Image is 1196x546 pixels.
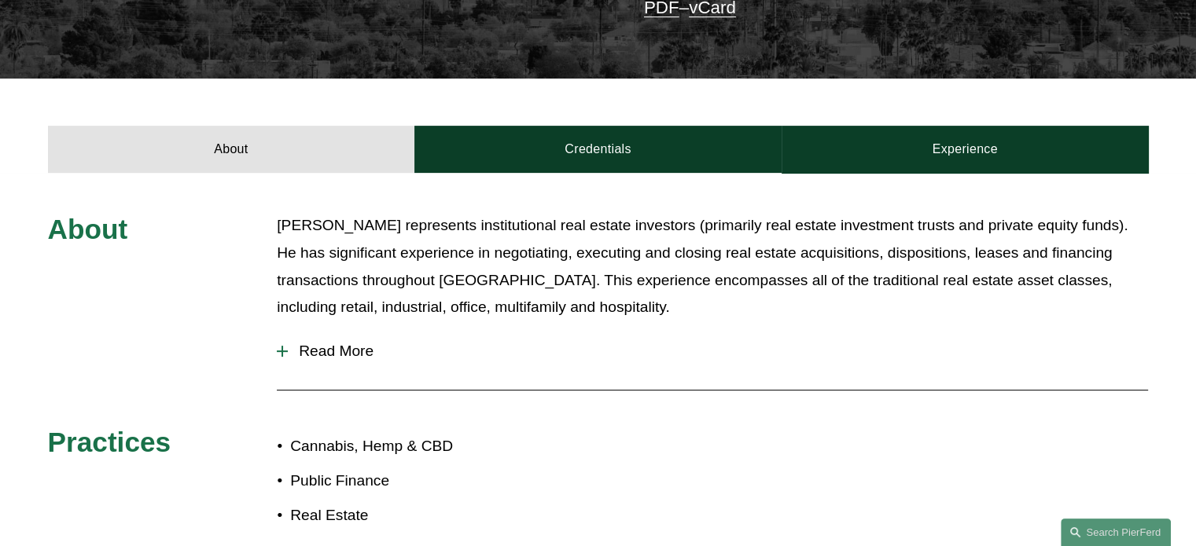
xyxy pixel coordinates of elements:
a: About [48,126,415,173]
p: Real Estate [290,502,598,530]
a: Experience [782,126,1149,173]
a: Credentials [414,126,782,173]
button: Read More [277,331,1148,372]
a: Search this site [1061,519,1171,546]
p: Public Finance [290,467,598,495]
span: Read More [288,343,1148,360]
span: About [48,214,128,244]
p: [PERSON_NAME] represents institutional real estate investors (primarily real estate investment tr... [277,212,1148,321]
p: Cannabis, Hemp & CBD [290,433,598,460]
span: Practices [48,427,171,457]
